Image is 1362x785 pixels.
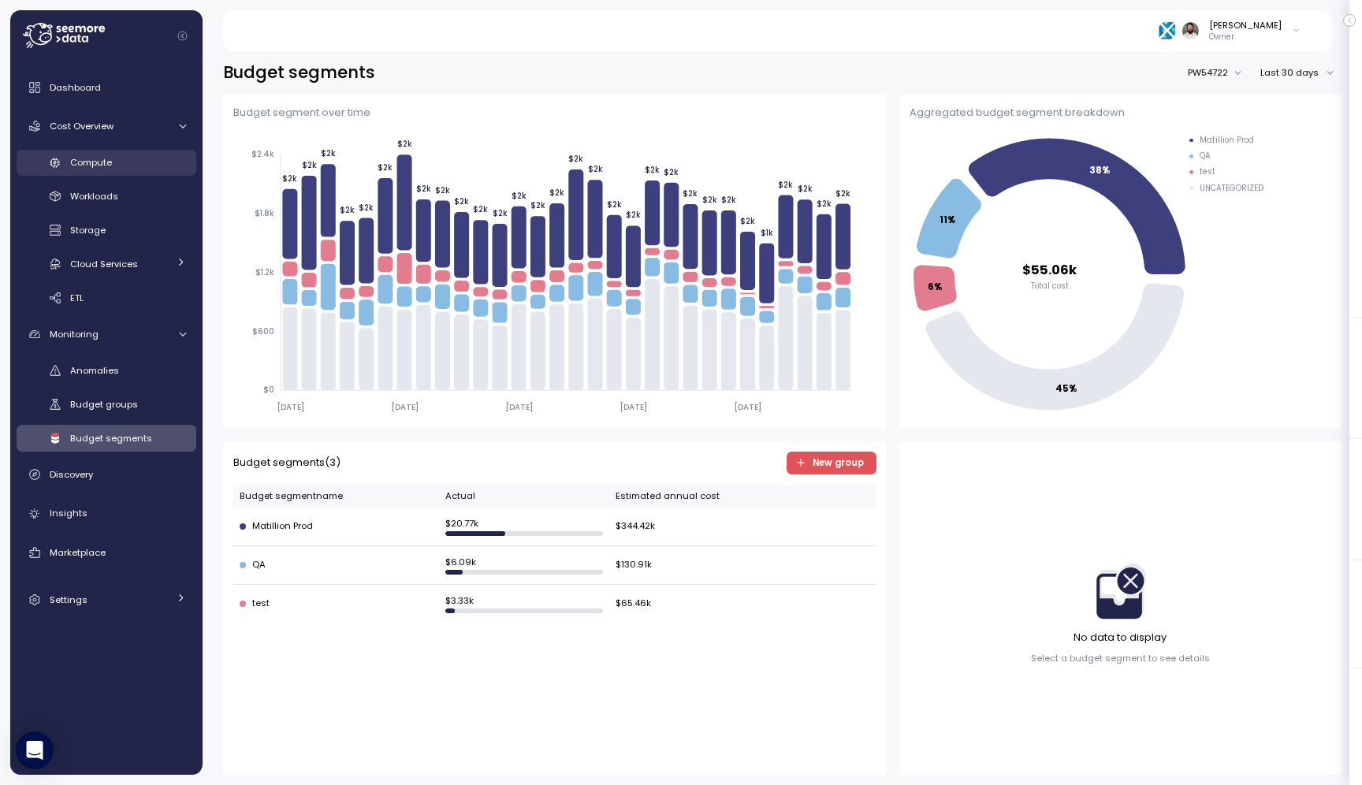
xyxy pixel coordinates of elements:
[609,485,876,508] th: Estimated annual cost
[787,452,876,474] button: New group
[587,165,602,175] tspan: $2k
[1209,32,1282,43] p: Owner
[616,518,869,536] div: $ 344.42k
[568,154,583,164] tspan: $2k
[50,546,106,559] span: Marketplace
[606,199,621,210] tspan: $2k
[340,206,355,216] tspan: $2k
[530,201,545,211] tspan: $2k
[1030,281,1068,291] tspan: Total cost
[813,452,864,474] span: New group
[50,81,101,94] span: Dashboard
[50,507,87,519] span: Insights
[761,228,773,238] tspan: $1k
[70,364,119,377] span: Anomalies
[255,209,274,219] tspan: $1.8k
[17,318,196,350] a: Monitoring
[17,392,196,418] a: Budget groups
[17,358,196,384] a: Anomalies
[17,498,196,530] a: Insights
[70,190,118,203] span: Workloads
[701,195,716,205] tspan: $2k
[439,546,609,585] td: $ 6.09k
[240,597,433,611] div: test
[740,216,755,226] tspan: $2k
[1159,22,1175,39] img: 68bfcb35cd6837274e8268f7.PNG
[416,184,431,194] tspan: $2k
[616,556,869,575] div: $ 130.91k
[233,455,340,471] p: Budget segments ( 3 )
[1031,652,1210,664] p: Select a budget segment to see details
[173,30,192,42] button: Collapse navigation
[17,72,196,103] a: Dashboard
[1209,19,1282,32] div: [PERSON_NAME]
[17,537,196,568] a: Marketplace
[664,167,679,177] tspan: $2k
[70,292,84,304] span: ETL
[223,61,375,84] h2: Budget segments
[17,459,196,490] a: Discovery
[1200,183,1263,194] div: UNCATEGORIZED
[835,188,850,199] tspan: $2k
[70,258,138,270] span: Cloud Services
[734,402,761,412] tspan: [DATE]
[70,432,152,445] span: Budget segments
[255,267,274,277] tspan: $1.2k
[473,205,488,215] tspan: $2k
[626,210,641,221] tspan: $2k
[505,402,533,412] tspan: [DATE]
[70,224,106,236] span: Storage
[17,218,196,244] a: Storage
[511,191,526,201] tspan: $2k
[17,251,196,277] a: Cloud Services
[378,162,393,173] tspan: $2k
[1180,61,1249,84] button: PW54722
[492,208,507,218] tspan: $2k
[233,105,876,121] p: Budget segment over time
[276,402,303,412] tspan: [DATE]
[251,150,274,160] tspan: $2.4k
[240,558,433,572] div: QA
[390,402,418,412] tspan: [DATE]
[50,120,113,132] span: Cost Overview
[778,180,793,190] tspan: $2k
[50,468,93,481] span: Discovery
[454,196,469,206] tspan: $2k
[435,185,450,195] tspan: $2k
[1074,630,1167,645] p: No data to display
[321,149,336,159] tspan: $2k
[549,188,564,198] tspan: $2k
[282,173,297,184] tspan: $2k
[1200,166,1215,177] div: test
[396,140,411,150] tspan: $2k
[70,156,112,169] span: Compute
[17,184,196,210] a: Workloads
[439,485,609,508] th: Actual
[16,731,54,769] div: Open Intercom Messenger
[1200,135,1254,146] div: Matillion Prod
[616,595,869,613] div: $ 65.46k
[721,195,736,205] tspan: $2k
[252,326,274,337] tspan: $600
[439,585,609,623] td: $ 3.33k
[233,485,439,508] th: Budget segment name
[439,508,609,546] td: $ 20.77k
[620,402,647,412] tspan: [DATE]
[17,110,196,142] a: Cost Overview
[240,519,433,534] div: Matillion Prod
[817,199,832,209] tspan: $2k
[1022,261,1077,279] tspan: $55.06k
[645,165,660,175] tspan: $2k
[1182,22,1199,39] img: ACg8ocLskjvUhBDgxtSFCRx4ztb74ewwa1VrVEuDBD_Ho1mrTsQB-QE=s96-c
[683,189,698,199] tspan: $2k
[17,584,196,616] a: Settings
[797,184,812,195] tspan: $2k
[1200,151,1211,162] div: QA
[17,150,196,176] a: Compute
[359,203,374,213] tspan: $2k
[910,105,1331,121] p: Aggregated budget segment breakdown
[17,285,196,311] a: ETL
[50,328,99,340] span: Monitoring
[301,160,316,170] tspan: $2k
[50,593,87,606] span: Settings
